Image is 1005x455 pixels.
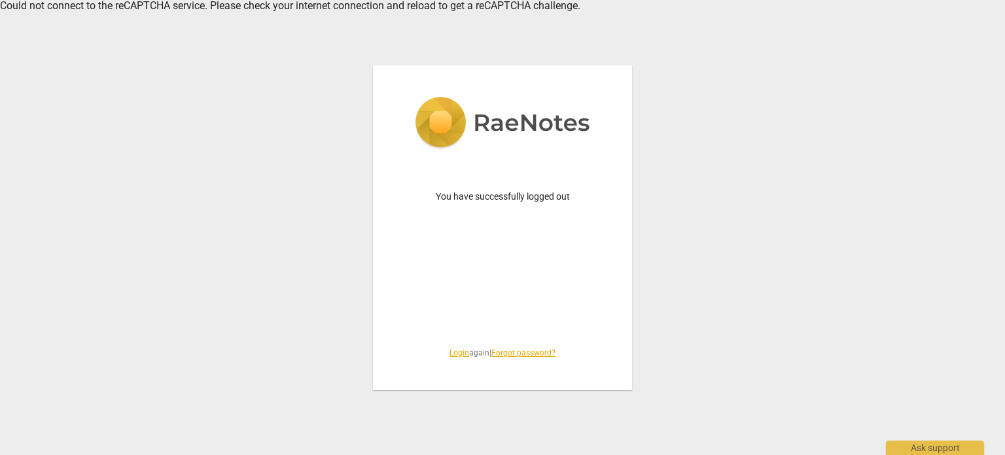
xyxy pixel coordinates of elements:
[415,97,590,151] img: 5ac2273c67554f335776073100b6d88f.svg
[404,190,601,204] p: You have successfully logged out
[450,348,469,357] a: Login
[404,348,601,359] span: again |
[491,348,555,357] a: Forgot password?
[886,441,984,455] div: Ask support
